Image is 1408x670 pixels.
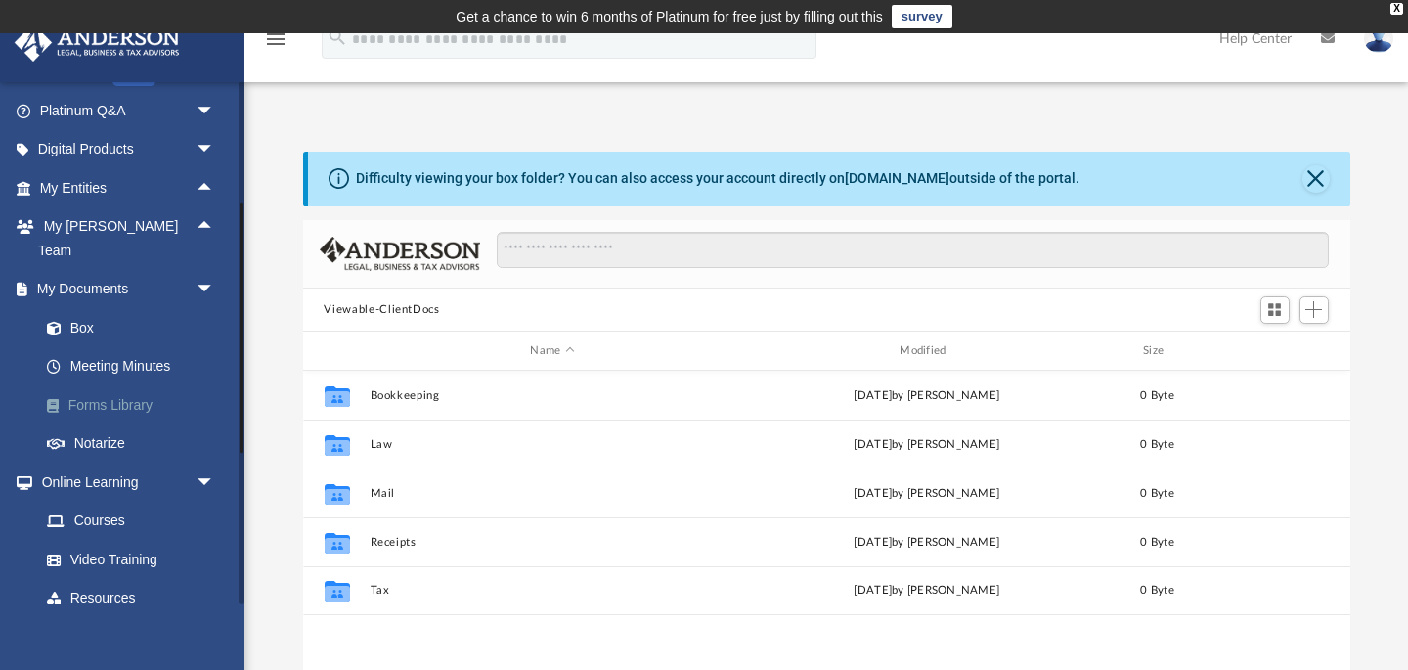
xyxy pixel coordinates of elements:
a: My Entitiesarrow_drop_up [14,168,244,207]
button: Law [370,438,735,451]
div: [DATE] by [PERSON_NAME] [744,534,1110,552]
a: Platinum Q&Aarrow_drop_down [14,91,244,130]
button: Viewable-ClientDocs [324,301,439,319]
a: [DOMAIN_NAME] [845,170,949,186]
div: [DATE] by [PERSON_NAME] [744,582,1110,600]
a: survey [892,5,952,28]
a: Forms Library [27,385,244,424]
span: arrow_drop_down [196,130,235,170]
span: 0 Byte [1140,537,1174,548]
span: arrow_drop_up [196,168,235,208]
a: My Documentsarrow_drop_down [14,270,244,309]
span: 0 Byte [1140,488,1174,499]
span: arrow_drop_down [196,270,235,310]
a: menu [264,37,287,51]
span: 0 Byte [1140,390,1174,401]
div: [DATE] by [PERSON_NAME] [744,485,1110,503]
div: [DATE] by [PERSON_NAME] [744,387,1110,405]
span: 0 Byte [1140,585,1174,596]
a: Courses [27,502,235,541]
button: Tax [370,585,735,598]
button: Add [1299,296,1329,324]
span: 0 Byte [1140,439,1174,450]
div: [DATE] by [PERSON_NAME] [744,436,1110,454]
a: My [PERSON_NAME] Teamarrow_drop_up [14,207,235,270]
div: Name [369,342,734,360]
a: Video Training [27,540,225,579]
span: arrow_drop_down [196,91,235,131]
div: Size [1118,342,1196,360]
a: Digital Productsarrow_drop_down [14,130,244,169]
img: User Pic [1364,24,1393,53]
div: Difficulty viewing your box folder? You can also access your account directly on outside of the p... [356,168,1079,189]
a: Meeting Minutes [27,347,244,386]
a: Online Learningarrow_drop_down [14,463,235,502]
button: Mail [370,487,735,500]
div: Modified [743,342,1109,360]
div: Get a chance to win 6 months of Platinum for free just by filling out this [456,5,883,28]
button: Bookkeeping [370,389,735,402]
input: Search files and folders [497,232,1328,269]
a: Resources [27,579,235,618]
i: menu [264,27,287,51]
button: Receipts [370,536,735,549]
a: Notarize [27,424,244,464]
a: Box [27,308,235,347]
img: Anderson Advisors Platinum Portal [9,23,186,62]
button: Close [1302,165,1330,193]
span: arrow_drop_down [196,463,235,503]
div: id [1205,342,1342,360]
span: arrow_drop_up [196,207,235,247]
div: id [311,342,360,360]
button: Switch to Grid View [1260,296,1290,324]
div: close [1390,3,1403,15]
i: search [327,26,348,48]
